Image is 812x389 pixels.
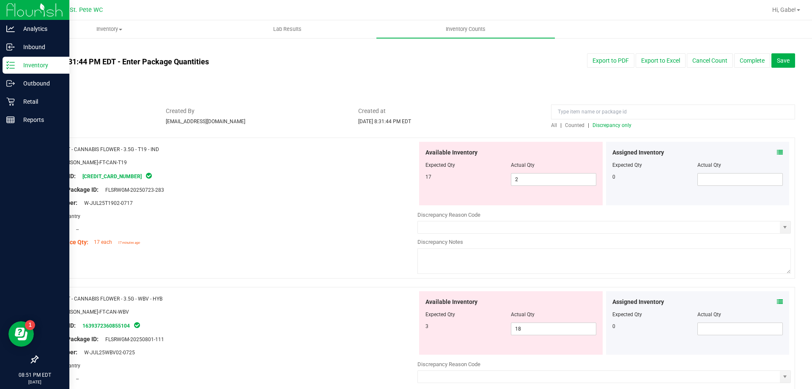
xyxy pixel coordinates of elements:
a: Lab Results [198,20,376,38]
span: W-JUL25WBV02-0725 [80,350,135,356]
span: Available Inventory [425,298,477,306]
span: Discrepancy Reason Code [417,212,480,218]
span: Save [777,57,790,64]
p: 08:51 PM EDT [4,371,66,379]
span: [PERSON_NAME]-FT-CAN-T19 [60,160,127,166]
span: All [551,122,557,128]
span: W-JUL25T1902-0717 [80,200,133,206]
p: [DATE] [4,379,66,385]
button: Export to Excel [636,53,686,68]
span: | [560,122,562,128]
p: Inbound [15,42,66,52]
span: In Sync [145,171,153,180]
span: [PERSON_NAME]-FT-CAN-WBV [60,309,129,315]
inline-svg: Analytics [6,25,15,33]
span: Assigned Inventory [612,148,664,157]
span: Assigned Inventory [612,298,664,306]
span: FT - CANNABIS FLOWER - 3.5G - WBV - HYB [64,296,162,302]
inline-svg: Outbound [6,79,15,88]
a: Counted [563,122,588,128]
button: Cancel Count [687,53,733,68]
span: FLSRWGM-20250723-283 [101,187,164,193]
a: Inventory [20,20,198,38]
span: Original Package ID: [44,186,99,193]
span: 17 minutes ago [118,241,140,245]
span: | [588,122,589,128]
span: 17 each [94,239,112,245]
div: Actual Qty [697,311,783,318]
span: Lab Results [262,25,313,33]
input: 2 [511,174,596,185]
span: [EMAIL_ADDRESS][DOMAIN_NAME] [166,119,245,124]
input: Type item name or package id [551,105,795,119]
span: FT - CANNABIS FLOWER - 3.5G - T19 - IND [64,146,159,152]
div: Expected Qty [612,161,698,169]
span: select [780,221,790,233]
a: 1639372360855104 [82,323,130,329]
iframe: Resource center [8,321,34,347]
span: select [780,371,790,383]
span: Expected Qty [425,162,455,168]
div: 0 [612,323,698,330]
p: Outbound [15,78,66,88]
button: Save [771,53,795,68]
p: Inventory [15,60,66,70]
span: Original Package ID: [44,336,99,342]
span: Available Inventory [425,148,477,157]
a: Inventory Counts [376,20,554,38]
span: Discrepancy Reason Code [417,361,480,367]
span: Expected Qty [425,312,455,317]
input: 18 [511,323,596,335]
a: All [551,122,560,128]
button: Complete [734,53,770,68]
span: 17 [425,174,431,180]
span: St. Pete WC [70,6,103,14]
span: -- [72,376,79,382]
span: Inventory Counts [434,25,497,33]
a: [CREDIT_CARD_NUMBER] [82,174,142,179]
span: 3 [425,323,428,329]
div: Discrepancy Notes [417,238,791,246]
div: 0 [612,173,698,181]
h4: [DATE] 8:31:44 PM EDT - Enter Package Quantities [37,58,474,66]
iframe: Resource center unread badge [25,320,35,330]
inline-svg: Inventory [6,61,15,69]
span: In Sync [133,321,141,329]
inline-svg: Reports [6,116,15,124]
span: Status [37,107,153,116]
span: Inventory [21,25,198,33]
p: Analytics [15,24,66,34]
span: Created By [166,107,346,116]
span: [DATE] 8:31:44 PM EDT [358,119,411,124]
span: Pantry [61,213,80,219]
span: FLSRWGM-20250801-111 [101,337,164,342]
span: Discrepancy only [593,122,631,128]
span: Created at [358,107,538,116]
span: Actual Qty [511,312,535,317]
div: Expected Qty [612,311,698,318]
div: Actual Qty [697,161,783,169]
inline-svg: Retail [6,97,15,106]
p: Reports [15,115,66,125]
a: Discrepancy only [590,122,631,128]
p: Retail [15,97,66,107]
span: -- [72,226,79,232]
span: Counted [565,122,584,128]
inline-svg: Inbound [6,43,15,51]
span: Actual Qty [511,162,535,168]
button: Export to PDF [587,53,634,68]
span: Hi, Gabe! [772,6,796,13]
span: Pantry [61,363,80,369]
